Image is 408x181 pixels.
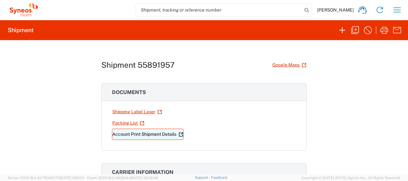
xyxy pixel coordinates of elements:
[112,117,145,129] a: Packing List
[131,176,158,180] span: [DATE] 09:32:48
[112,106,162,117] a: Shipping Label Laser
[195,176,211,179] a: Support
[112,129,183,140] a: Account Print Shipment Details
[302,175,400,181] span: Copyright © [DATE]-[DATE] Agistix Inc., All Rights Reserved
[87,176,158,180] span: Client: 2025.18.0-9839db4
[8,176,84,180] span: Server: 2025.18.0-dd719145275
[211,176,227,179] a: Feedback
[136,4,302,16] input: Shipment, tracking or reference number
[8,26,34,34] h2: Shipment
[60,176,84,180] span: [DATE] 09:51:11
[272,59,307,71] a: Google Maps
[101,60,174,70] h1: Shipment 55891957
[112,169,174,175] span: Carrier information
[317,7,354,13] span: [PERSON_NAME]
[112,89,146,95] span: Documents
